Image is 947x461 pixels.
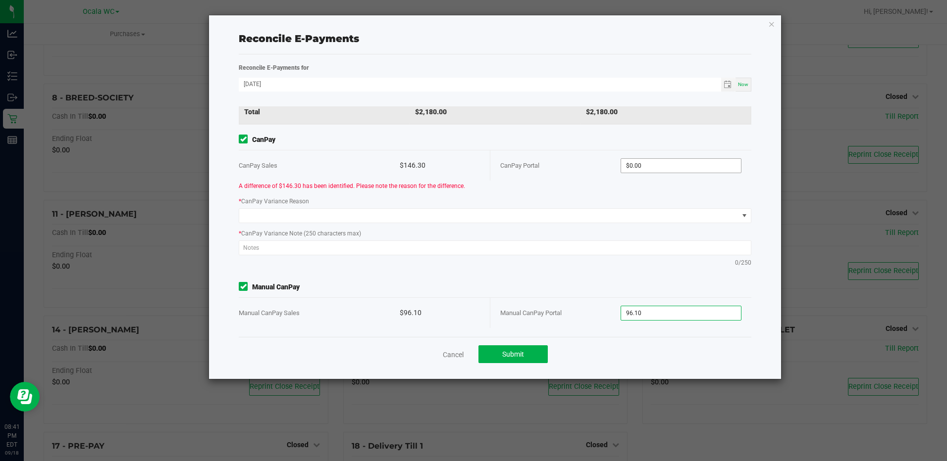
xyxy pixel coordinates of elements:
[502,350,524,358] span: Submit
[252,135,275,145] strong: CanPay
[500,162,539,169] span: CanPay Portal
[239,78,721,90] input: Date
[239,99,410,124] div: Total
[410,99,580,124] div: $2,180.00
[400,150,480,181] div: $146.30
[239,135,252,145] form-toggle: Include in reconciliation
[239,197,309,206] label: CanPay Variance Reason
[239,282,252,292] form-toggle: Include in reconciliation
[239,31,751,46] div: Reconcile E-Payments
[580,99,751,124] div: $2,180.00
[239,183,465,189] span: A difference of $146.30 has been identified. Please note the reason for the difference.
[239,162,277,169] span: CanPay Sales
[478,345,548,363] button: Submit
[252,282,300,292] strong: Manual CanPay
[443,350,464,360] a: Cancel
[500,309,562,317] span: Manual CanPay Portal
[400,298,480,328] div: $96.10
[735,258,751,267] span: 0/250
[10,382,40,412] iframe: Resource center
[239,229,361,238] label: CanPay Variance Note (250 characters max)
[721,78,736,92] span: Toggle calendar
[239,64,309,71] strong: Reconcile E-Payments for
[239,309,300,317] span: Manual CanPay Sales
[738,82,748,87] span: Now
